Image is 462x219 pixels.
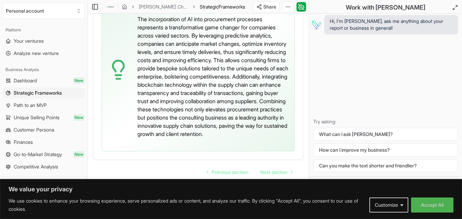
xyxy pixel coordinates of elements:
[3,178,84,189] div: Tools
[3,149,84,160] a: Go-to-Market StrategyNew
[255,165,298,179] a: Go to next page
[3,64,84,75] div: Business Analysis
[330,18,452,31] span: Hi, I'm [PERSON_NAME], ask me anything about your report or business in general!
[346,3,425,12] h2: Work with [PERSON_NAME]
[14,163,58,170] span: Competitive Analysis
[14,38,44,44] span: Your ventures
[3,87,84,98] a: Strategic Frameworks
[411,197,453,213] button: Accept All
[201,165,298,179] nav: pagination
[9,185,453,193] p: We value your privacy
[14,50,59,57] span: Analyze new venture
[139,3,188,10] a: [PERSON_NAME] Chain Solutions
[212,169,248,176] span: Previous section
[3,3,84,19] button: Select an organization
[14,139,33,146] span: Finances
[3,161,84,172] a: Competitive Analysis
[3,112,84,123] a: Unique Selling PointsNew
[313,159,458,172] button: Can you make the text shorter and friendlier?
[14,151,62,158] span: Go-to-Market Strategy
[263,3,276,10] span: Share
[14,126,54,133] span: Customer Persona
[3,124,84,135] a: Customer Persona
[3,137,84,148] a: Finances
[122,3,245,10] nav: breadcrumb
[73,151,84,158] span: New
[369,197,408,213] button: Customize
[14,77,37,84] span: Dashboard
[14,90,62,96] span: Strategic Frameworks
[311,19,321,30] img: Vera
[14,102,47,109] span: Path to an MVP
[73,114,84,121] span: New
[313,143,458,156] button: How can I improve my business?
[313,128,458,141] button: What can I ask [PERSON_NAME]?
[3,75,84,86] a: DashboardNew
[3,25,84,36] div: Platform
[253,1,279,12] button: Share
[3,36,84,46] a: Your ventures
[73,77,84,84] span: New
[14,114,60,121] span: Unique Selling Points
[3,100,84,111] a: Path to an MVP
[200,3,245,10] span: StrategicFrameworks
[201,165,253,179] a: Go to previous page
[137,15,289,138] p: The incorporation of AI into procurement processes represents a transformative game changer for c...
[313,118,458,125] p: Try asking:
[9,197,364,213] p: We use cookies to enhance your browsing experience, serve personalized ads or content, and analyz...
[219,4,245,10] span: Frameworks
[260,169,288,176] span: Next section
[106,3,115,11] img: logo
[3,48,84,59] a: Analyze new venture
